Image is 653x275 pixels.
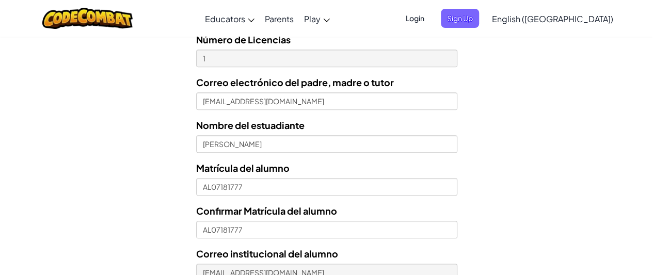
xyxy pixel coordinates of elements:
[196,32,291,47] label: Número de Licencias
[492,13,613,24] span: English ([GEOGRAPHIC_DATA])
[200,5,260,33] a: Educators
[304,13,321,24] span: Play
[441,9,479,28] button: Sign Up
[196,118,305,133] label: Nombre del estuadiante
[260,5,299,33] a: Parents
[400,9,431,28] button: Login
[196,246,338,261] label: Correo institucional del alumno
[487,5,618,33] a: English ([GEOGRAPHIC_DATA])
[196,203,337,218] label: Confirmar Matrícula del alumno
[196,75,394,90] label: Correo electrónico del padre, madre o tutor
[196,160,290,175] label: Matrícula del alumno
[205,13,245,24] span: Educators
[299,5,335,33] a: Play
[42,8,133,29] img: CodeCombat logo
